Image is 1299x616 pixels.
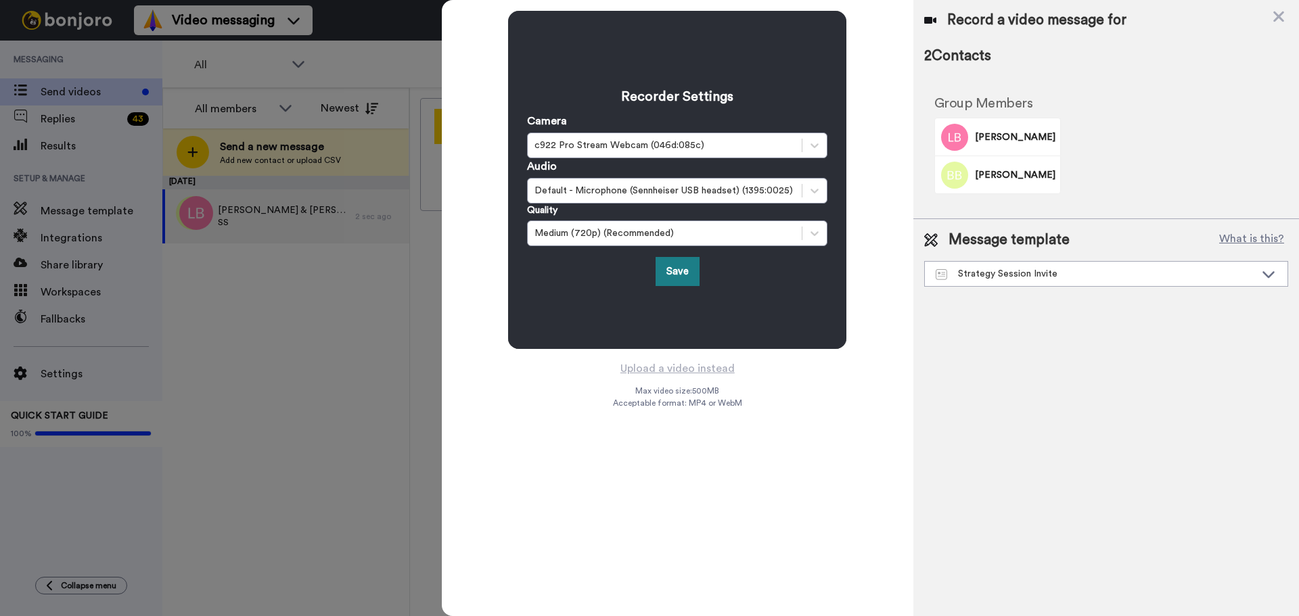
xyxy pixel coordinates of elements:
[613,398,742,408] span: Acceptable format: MP4 or WebM
[534,139,795,152] div: c922 Pro Stream Webcam (046d:085c)
[949,230,1070,250] span: Message template
[975,131,1055,144] span: [PERSON_NAME]
[975,168,1055,182] span: [PERSON_NAME]
[527,113,567,129] label: Camera
[1215,230,1288,250] button: What is this?
[527,204,557,217] label: Quality
[527,87,827,106] h3: Recorder Settings
[941,124,968,151] img: Image of Laura Beattie
[934,96,1061,111] h2: Group Members
[534,184,795,197] div: Default - Microphone (Sennheiser USB headset) (1395:0025)
[534,227,795,240] div: Medium (720p) (Recommended)
[635,385,719,396] span: Max video size: 500 MB
[936,267,1255,281] div: Strategy Session Invite
[941,162,968,189] img: Image of Benjamin Beattie
[527,158,557,174] label: Audio
[616,360,739,377] button: Upload a video instead
[656,257,700,286] button: Save
[936,269,947,280] img: Message-temps.svg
